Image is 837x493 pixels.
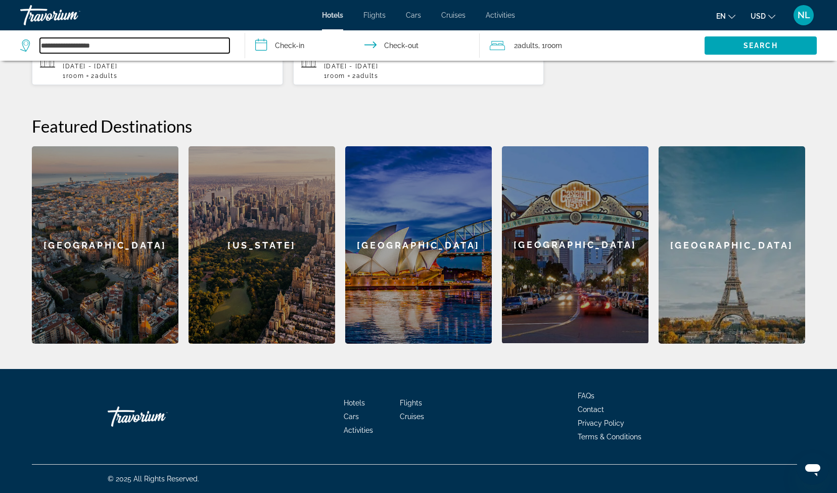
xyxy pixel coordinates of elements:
span: Room [327,72,345,79]
button: Check in and out dates [245,30,480,61]
span: USD [751,12,766,20]
span: en [716,12,726,20]
span: Adults [95,72,117,79]
button: Change currency [751,9,775,23]
button: User Menu [790,5,817,26]
p: [DATE] - [DATE] [63,63,275,70]
span: 2 [514,38,538,53]
a: [GEOGRAPHIC_DATA] [32,146,178,344]
span: 1 [63,72,84,79]
button: Change language [716,9,735,23]
span: NL [798,10,810,20]
a: [GEOGRAPHIC_DATA] [345,146,492,344]
a: [GEOGRAPHIC_DATA] [502,146,648,344]
a: Activities [486,11,515,19]
a: Activities [344,426,373,434]
span: Adults [518,42,538,50]
a: Cars [406,11,421,19]
p: [DATE] - [DATE] [324,63,536,70]
span: 2 [91,72,117,79]
a: Contact [578,405,604,414]
a: Privacy Policy [578,419,624,427]
a: Travorium [20,2,121,28]
span: Room [545,42,562,50]
a: Travorium [108,401,209,432]
span: , 1 [538,38,562,53]
iframe: Schaltfläche zum Öffnen des Messaging-Fensters [797,453,829,485]
button: Search [705,36,817,55]
a: Cruises [400,413,424,421]
a: Hotels [322,11,343,19]
a: [US_STATE] [189,146,335,344]
h2: Featured Destinations [32,116,805,136]
a: Flights [363,11,386,19]
span: Adults [356,72,379,79]
a: [GEOGRAPHIC_DATA] [659,146,805,344]
a: Hotels [344,399,365,407]
span: 2 [352,72,379,79]
a: Terms & Conditions [578,433,641,441]
span: Room [66,72,84,79]
button: Travelers: 2 adults, 0 children [480,30,705,61]
a: Cars [344,413,359,421]
a: Cruises [441,11,466,19]
a: FAQs [578,392,594,400]
span: © 2025 All Rights Reserved. [108,475,199,483]
a: Flights [400,399,422,407]
button: Hotels in Agadir, Agadir - [GEOGRAPHIC_DATA], [GEOGRAPHIC_DATA] (AGA)[DATE] - [DATE]1Room2Adults [32,38,283,86]
span: Search [743,42,778,50]
span: 1 [324,72,345,79]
